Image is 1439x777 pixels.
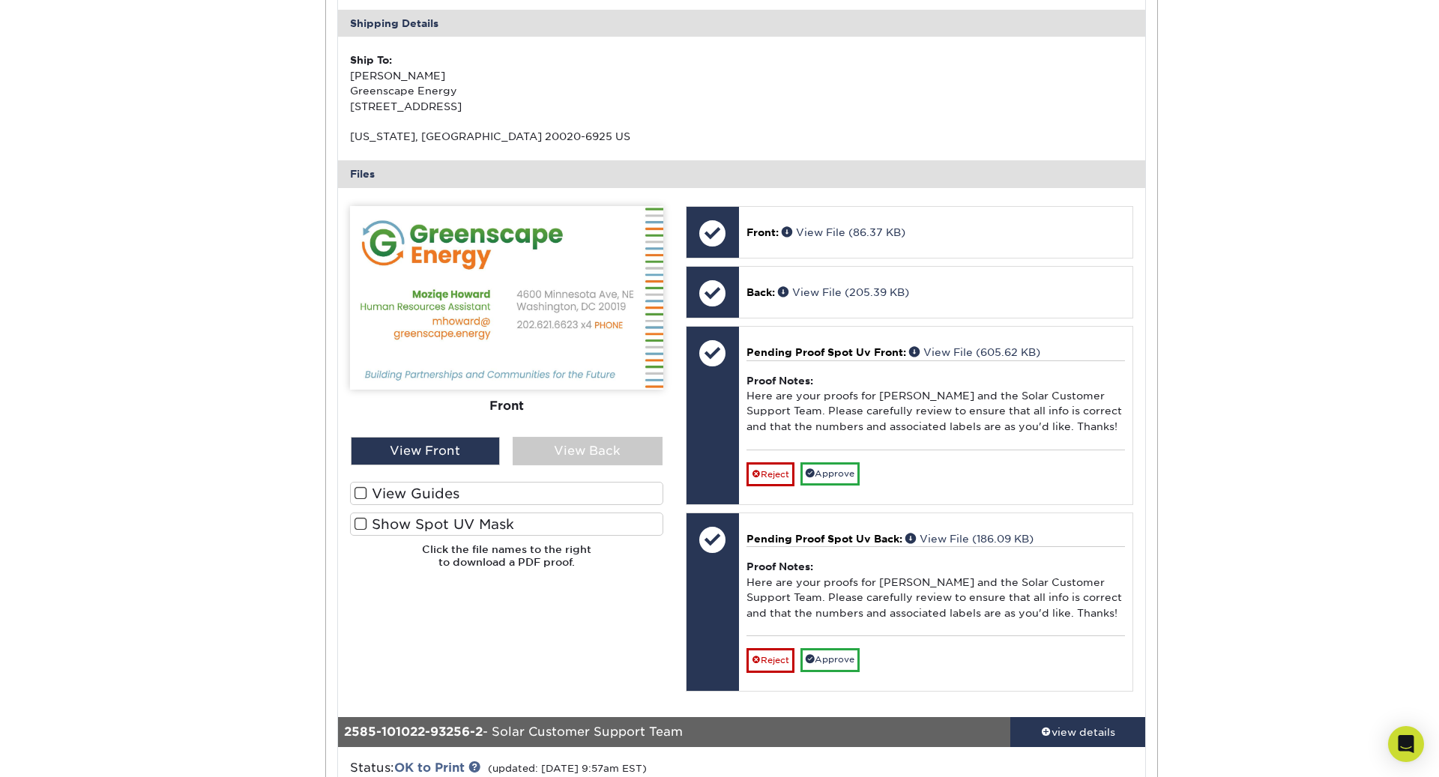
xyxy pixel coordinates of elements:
[350,513,663,536] label: Show Spot UV Mask
[488,763,647,774] small: (updated: [DATE] 9:57am EST)
[338,717,1011,747] div: - Solar Customer Support Team
[746,286,775,298] span: Back:
[338,10,1146,37] div: Shipping Details
[746,648,794,672] a: Reject
[746,546,1125,635] div: Here are your proofs for [PERSON_NAME] and the Solar Customer Support Team. Please carefully revi...
[4,731,127,772] iframe: Google Customer Reviews
[338,160,1146,187] div: Files
[746,226,779,238] span: Front:
[350,54,392,66] strong: Ship To:
[746,560,813,572] strong: Proof Notes:
[394,761,465,775] a: OK to Print
[746,533,902,545] span: Pending Proof Spot Uv Back:
[1010,717,1145,747] a: view details
[746,360,1125,450] div: Here are your proofs for [PERSON_NAME] and the Solar Customer Support Team. Please carefully revi...
[746,462,794,486] a: Reject
[350,52,742,144] div: [PERSON_NAME] Greenscape Energy [STREET_ADDRESS] [US_STATE], [GEOGRAPHIC_DATA] 20020-6925 US
[1388,726,1424,762] div: Open Intercom Messenger
[782,226,905,238] a: View File (86.37 KB)
[344,725,483,739] strong: 2585-101022-93256-2
[350,389,663,422] div: Front
[350,543,663,580] h6: Click the file names to the right to download a PDF proof.
[905,533,1034,545] a: View File (186.09 KB)
[746,346,906,358] span: Pending Proof Spot Uv Front:
[746,375,813,387] strong: Proof Notes:
[513,437,663,465] div: View Back
[800,462,860,486] a: Approve
[778,286,909,298] a: View File (205.39 KB)
[800,648,860,671] a: Approve
[1010,724,1145,739] div: view details
[351,437,501,465] div: View Front
[350,482,663,505] label: View Guides
[909,346,1040,358] a: View File (605.62 KB)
